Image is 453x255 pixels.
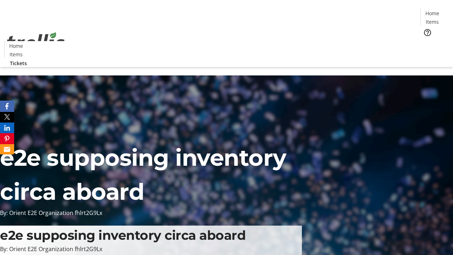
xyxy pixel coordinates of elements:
button: Help [420,25,435,40]
a: Home [5,42,27,50]
a: Tickets [420,41,449,49]
a: Home [421,10,443,17]
a: Items [5,51,27,58]
span: Home [9,42,23,50]
span: Items [426,18,439,25]
span: Home [425,10,439,17]
span: Items [10,51,23,58]
span: Tickets [426,41,443,49]
img: Orient E2E Organization fhlrt2G9Lx's Logo [4,24,67,60]
a: Tickets [4,59,33,67]
a: Items [421,18,443,25]
span: Tickets [10,59,27,67]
